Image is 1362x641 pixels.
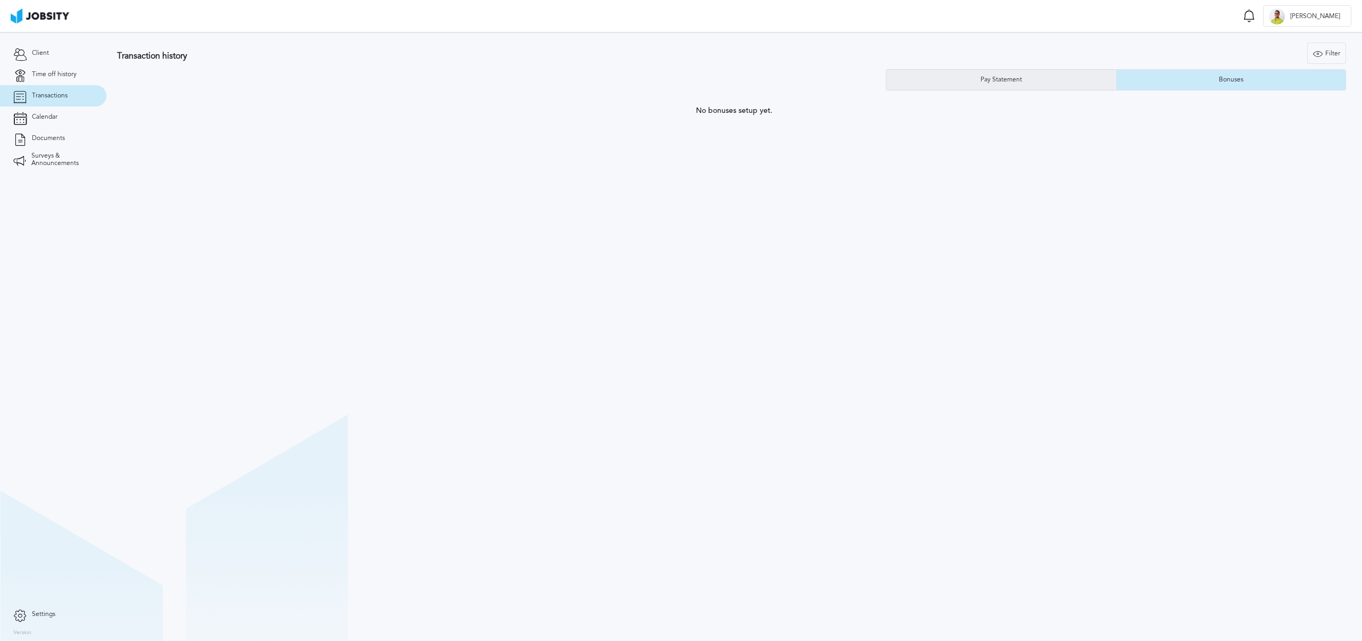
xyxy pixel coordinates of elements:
button: Filter [1307,43,1346,64]
span: [PERSON_NAME] [1285,13,1346,20]
div: Bonuses [1214,76,1249,84]
div: Pay Statement [975,76,1027,84]
div: Filter [1308,43,1346,64]
span: Transactions [32,92,68,100]
span: Settings [32,611,55,618]
button: A[PERSON_NAME] [1263,5,1351,27]
h3: Transaction history [117,51,791,61]
div: A [1269,9,1285,24]
span: Documents [32,135,65,142]
span: Time off history [32,71,77,78]
span: Client [32,50,49,57]
button: Bonuses [1116,69,1347,91]
span: Calendar [32,113,57,121]
label: Version: [13,630,33,636]
button: Pay Statement [886,69,1116,91]
img: ab4bad089aa723f57921c736e9817d99.png [11,9,69,23]
span: No bonuses setup yet. [696,106,773,115]
span: Surveys & Announcements [31,152,93,167]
